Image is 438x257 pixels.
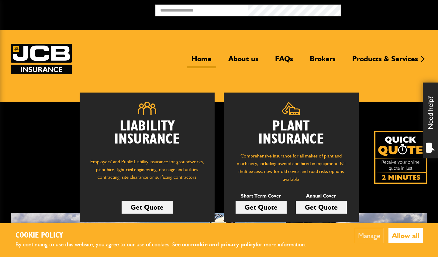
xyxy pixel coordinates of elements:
img: Quick Quote [374,131,427,184]
p: Short Term Cover [236,192,287,200]
a: cookie and privacy policy [190,241,256,248]
h2: Plant Insurance [233,120,350,146]
a: JCB Insurance Services [11,44,72,74]
a: Get Quote [236,201,287,214]
a: About us [224,54,263,68]
a: Brokers [305,54,340,68]
a: Get your insurance quote isn just 2-minutes [374,131,427,184]
h2: Liability Insurance [89,120,205,152]
a: Get Quote [122,201,173,214]
a: Home [187,54,216,68]
a: Get Quote [296,201,347,214]
a: Products & Services [348,54,422,68]
p: Employers' and Public Liability insurance for groundworks, plant hire, light civil engineering, d... [89,158,205,187]
button: Broker Login [341,5,433,14]
h2: Cookie Policy [16,231,316,240]
p: Comprehensive insurance for all makes of plant and machinery, including owned and hired in equipm... [233,152,350,183]
img: JCB Insurance Services logo [11,44,72,74]
div: Need help? [423,83,438,158]
p: Annual Cover [296,192,347,200]
button: Manage [355,228,384,243]
p: By continuing to use this website, you agree to our use of cookies. See our for more information. [16,240,316,249]
button: Allow all [388,228,423,243]
a: FAQs [271,54,298,68]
